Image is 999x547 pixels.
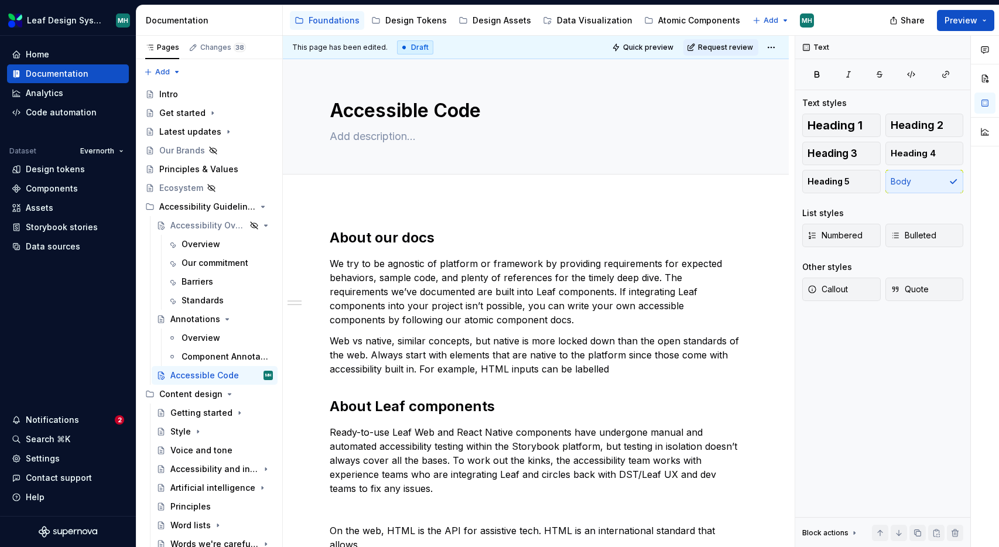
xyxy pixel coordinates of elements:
div: Notifications [26,414,79,426]
a: Ecosystem [141,179,278,197]
div: Ecosystem [159,182,203,194]
button: Notifications2 [7,411,129,429]
span: Add [764,16,778,25]
div: Atomic Components [658,15,740,26]
a: Barriers [163,272,278,291]
a: Our commitment [163,254,278,272]
svg: Supernova Logo [39,526,97,538]
a: Principles [152,497,278,516]
button: Contact support [7,469,129,487]
div: Data sources [26,241,80,252]
a: Style [152,422,278,441]
a: Molecular Patterns [747,11,849,30]
div: Our Brands [159,145,205,156]
a: Home [7,45,129,64]
a: Standards [163,291,278,310]
span: Preview [945,15,977,26]
div: Accessibility and inclusion [170,463,259,475]
div: Other styles [802,261,852,273]
a: Voice and tone [152,441,278,460]
a: Data sources [7,237,129,256]
button: Leaf Design SystemMH [2,8,134,33]
span: Heading 5 [808,176,850,187]
button: Heading 3 [802,142,881,165]
a: Artificial intelligence [152,478,278,497]
a: Design Tokens [367,11,451,30]
div: Block actions [802,528,849,538]
a: Component Annotations [163,347,278,366]
button: Add [749,12,793,29]
span: 38 [234,43,246,52]
a: Atomic Components [639,11,745,30]
div: Content design [141,385,278,404]
div: Design Tokens [385,15,447,26]
a: Overview [163,329,278,347]
div: Annotations [170,313,220,325]
div: Dataset [9,146,36,156]
div: Style [170,426,191,437]
textarea: Accessible Code [327,97,740,125]
div: MH [265,370,271,381]
a: Accessibility and inclusion [152,460,278,478]
span: Bulleted [891,230,936,241]
div: Storybook stories [26,221,98,233]
div: Changes [200,43,246,52]
span: Callout [808,283,848,295]
a: Principles & Values [141,160,278,179]
button: Heading 2 [885,114,964,137]
button: Bulleted [885,224,964,247]
div: Barriers [182,276,213,288]
span: Heading 1 [808,119,863,131]
div: Help [26,491,45,503]
span: Heading 3 [808,148,857,159]
button: Share [884,10,932,31]
div: Block actions [802,525,859,541]
a: Latest updates [141,122,278,141]
div: Leaf Design System [27,15,102,26]
div: Overview [182,238,220,250]
a: Our Brands [141,141,278,160]
div: Accessibility Guidelines [141,197,278,216]
a: Get started [141,104,278,122]
div: Getting started [170,407,232,419]
div: Text styles [802,97,847,109]
a: Accessibility Overview [152,216,278,235]
div: Accessible Code [170,370,239,381]
span: 2 [115,415,124,425]
h2: About Leaf components [330,397,742,416]
a: Getting started [152,404,278,422]
button: Callout [802,278,881,301]
button: Request review [683,39,758,56]
a: Components [7,179,129,198]
div: Contact support [26,472,92,484]
div: Standards [182,295,224,306]
div: Assets [26,202,53,214]
div: Latest updates [159,126,221,138]
div: Overview [182,332,220,344]
span: Evernorth [80,146,114,156]
div: MH [802,16,812,25]
div: Search ⌘K [26,433,70,445]
div: Get started [159,107,206,119]
span: Heading 2 [891,119,943,131]
button: Evernorth [75,143,129,159]
a: Annotations [152,310,278,329]
button: Add [141,64,184,80]
div: Analytics [26,87,63,99]
img: 6e787e26-f4c0-4230-8924-624fe4a2d214.png [8,13,22,28]
a: Overview [163,235,278,254]
p: Ready-to-use Leaf Web and React Native components have undergone manual and automated accessibili... [330,425,742,495]
a: Documentation [7,64,129,83]
div: Home [26,49,49,60]
a: Intro [141,85,278,104]
button: Heading 4 [885,142,964,165]
a: Analytics [7,84,129,102]
div: Design tokens [26,163,85,175]
div: Accessibility Guidelines [159,201,256,213]
p: We try to be agnostic of platform or framework by providing requirements for expected behaviors, ... [330,257,742,327]
a: Storybook stories [7,218,129,237]
div: Code automation [26,107,97,118]
div: Voice and tone [170,445,232,456]
a: Accessible CodeMH [152,366,278,385]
